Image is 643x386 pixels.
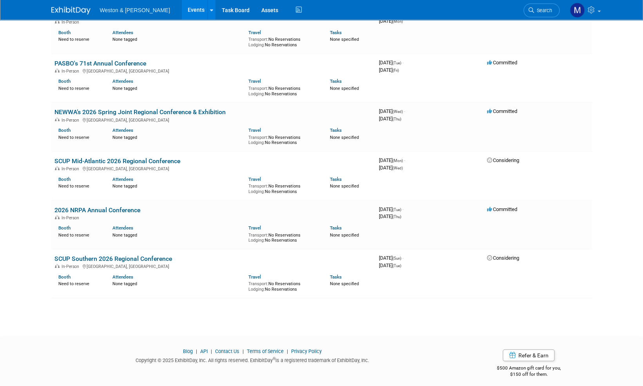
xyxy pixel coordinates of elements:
img: ExhibitDay [51,7,91,15]
img: In-Person Event [55,215,60,219]
div: None tagged [112,182,243,189]
span: [DATE] [379,116,401,122]
span: Lodging: [248,189,265,194]
div: $150 off for them. [465,371,592,378]
img: Mary Ann Trujillo [570,3,585,18]
span: | [241,348,246,354]
a: SCUP Mid-Atlantic 2026 Regional Conference [54,157,180,165]
div: Need to reserve [58,231,101,238]
a: Contact Us [215,348,239,354]
span: In-Person [62,118,82,123]
span: | [209,348,214,354]
span: - [402,206,404,212]
a: Tasks [330,177,342,182]
a: Attendees [112,127,133,133]
span: - [404,157,405,163]
span: Lodging: [248,91,265,96]
div: Need to reserve [58,280,101,287]
span: [DATE] [379,18,403,24]
div: None tagged [112,231,243,238]
span: [DATE] [379,67,399,73]
a: Attendees [112,274,133,280]
img: In-Person Event [55,69,60,73]
span: Lodging: [248,287,265,292]
a: Travel [248,78,261,84]
a: Search [523,4,560,17]
span: None specified [330,135,359,140]
span: (Thu) [393,117,401,121]
a: Refer & Earn [503,350,554,361]
span: Transport: [248,37,268,42]
a: Booth [58,127,71,133]
span: None specified [330,37,359,42]
span: - [404,108,405,114]
span: (Mon) [393,19,403,24]
span: Transport: [248,184,268,189]
a: Tasks [330,78,342,84]
div: Need to reserve [58,35,101,42]
span: (Fri) [393,68,399,73]
span: Transport: [248,135,268,140]
span: Considering [487,157,519,163]
img: In-Person Event [55,166,60,170]
div: None tagged [112,280,243,287]
div: No Reservations No Reservations [248,133,318,146]
a: SCUP Southern 2026 Regional Conference [54,255,172,262]
a: Travel [248,177,261,182]
div: Need to reserve [58,182,101,189]
a: Tasks [330,274,342,280]
span: Lodging: [248,238,265,243]
a: Tasks [330,127,342,133]
span: [DATE] [379,255,404,261]
a: Booth [58,177,71,182]
span: - [402,255,404,261]
div: Need to reserve [58,133,101,140]
span: In-Person [62,166,82,171]
span: (Mon) [393,158,403,163]
span: None specified [330,184,359,189]
span: In-Person [62,215,82,220]
span: (Wed) [393,109,403,114]
div: [GEOGRAPHIC_DATA], [GEOGRAPHIC_DATA] [54,263,373,269]
span: Committed [487,60,517,66]
span: Lodging: [248,42,265,47]
span: Search [534,7,552,13]
span: | [285,348,290,354]
a: Booth [58,274,71,280]
div: No Reservations No Reservations [248,280,318,292]
span: (Tue) [393,61,401,65]
span: (Sun) [393,256,401,260]
a: Booth [58,30,71,35]
div: [GEOGRAPHIC_DATA], [GEOGRAPHIC_DATA] [54,165,373,171]
div: None tagged [112,133,243,140]
span: In-Person [62,264,82,269]
span: [DATE] [379,213,401,219]
a: Attendees [112,78,133,84]
span: | [194,348,199,354]
span: In-Person [62,69,82,74]
span: (Thu) [393,215,401,219]
span: Lodging: [248,140,265,145]
span: Committed [487,108,517,114]
span: [DATE] [379,157,405,163]
span: In-Person [62,20,82,25]
div: No Reservations No Reservations [248,84,318,96]
a: Blog [183,348,193,354]
a: Tasks [330,30,342,35]
div: [GEOGRAPHIC_DATA], [GEOGRAPHIC_DATA] [54,117,373,123]
a: Tasks [330,225,342,231]
a: Travel [248,225,261,231]
a: Privacy Policy [291,348,322,354]
a: 2026 NRPA Annual Conference [54,206,140,214]
div: [GEOGRAPHIC_DATA], [GEOGRAPHIC_DATA] [54,67,373,74]
img: In-Person Event [55,20,60,24]
a: Travel [248,127,261,133]
sup: ® [273,357,275,361]
a: Travel [248,30,261,35]
span: None specified [330,281,359,286]
div: No Reservations No Reservations [248,231,318,243]
img: In-Person Event [55,118,60,122]
span: None specified [330,233,359,238]
a: NEWWA’s 2026 Spring Joint Regional Conference & Exhibition [54,108,226,116]
a: Attendees [112,225,133,231]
